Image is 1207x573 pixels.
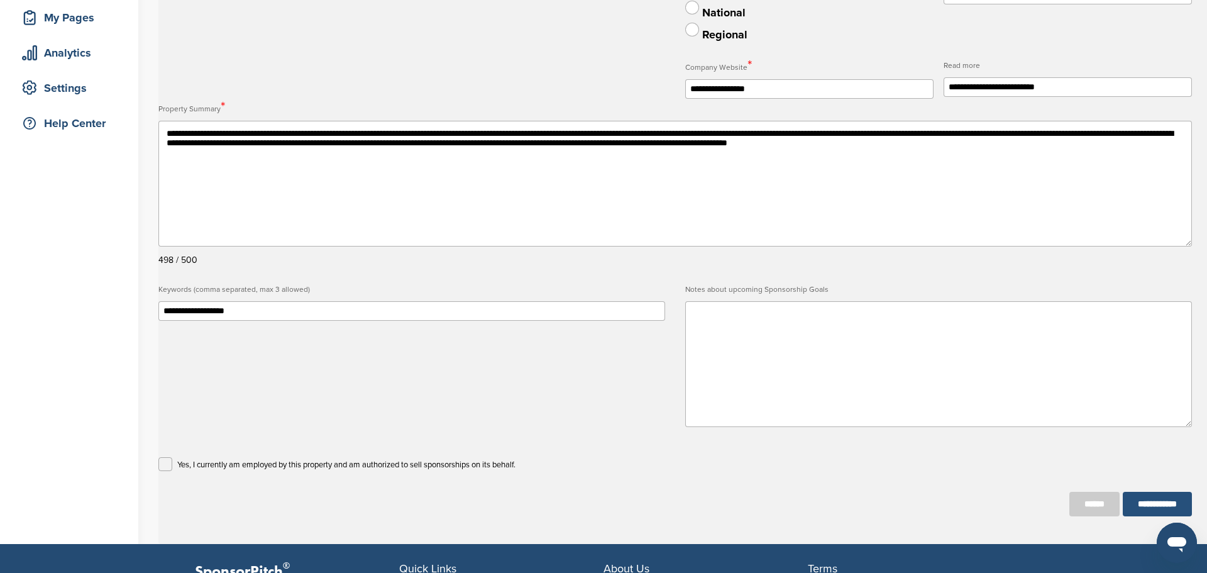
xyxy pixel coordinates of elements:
[685,57,934,76] label: Company Website
[702,4,746,21] div: National
[13,3,126,32] a: My Pages
[158,252,1192,269] div: 498 / 500
[19,6,126,29] div: My Pages
[685,281,1192,298] label: Notes about upcoming Sponsorship Goals
[19,77,126,99] div: Settings
[19,112,126,135] div: Help Center
[1157,523,1197,563] iframe: Button to launch messaging window
[13,74,126,103] a: Settings
[158,281,665,298] label: Keywords (comma separated, max 3 allowed)
[13,38,126,67] a: Analytics
[158,99,1192,118] label: Property Summary
[702,26,747,43] div: Regional
[13,109,126,138] a: Help Center
[19,42,126,64] div: Analytics
[944,57,1192,74] label: Read more
[177,457,515,473] p: Yes, I currently am employed by this property and am authorized to sell sponsorships on its behalf.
